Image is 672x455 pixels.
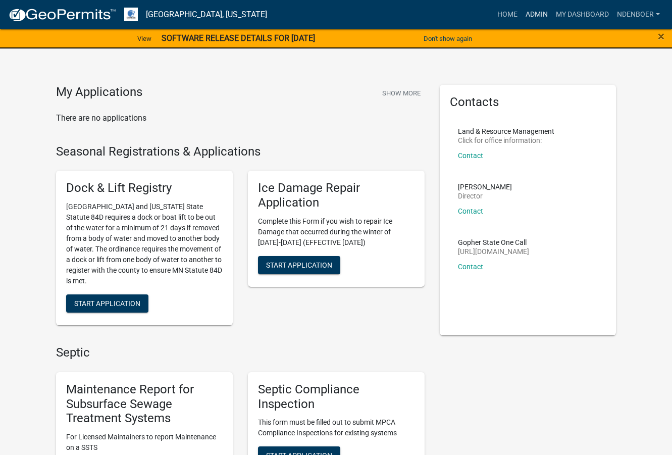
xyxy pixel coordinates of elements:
[420,30,476,47] button: Don't show again
[258,181,415,210] h5: Ice Damage Repair Application
[522,5,552,24] a: Admin
[258,216,415,248] p: Complete this Form if you wish to repair Ice Damage that occurred during the winter of [DATE]-[DA...
[146,6,267,23] a: [GEOGRAPHIC_DATA], [US_STATE]
[458,128,554,135] p: Land & Resource Management
[458,192,512,199] p: Director
[458,207,483,215] a: Contact
[493,5,522,24] a: Home
[66,201,223,286] p: [GEOGRAPHIC_DATA] and [US_STATE] State Statute 84D requires a dock or boat lift to be out of the ...
[458,239,529,246] p: Gopher State One Call
[56,144,425,159] h4: Seasonal Registrations & Applications
[66,181,223,195] h5: Dock & Lift Registry
[266,261,332,269] span: Start Application
[162,33,315,43] strong: SOFTWARE RELEASE DETAILS FOR [DATE]
[658,29,664,43] span: ×
[56,85,142,100] h4: My Applications
[56,112,425,124] p: There are no applications
[124,8,138,21] img: Otter Tail County, Minnesota
[66,432,223,453] p: For Licensed Maintainers to report Maintenance on a SSTS
[258,382,415,412] h5: Septic Compliance Inspection
[378,85,425,102] button: Show More
[458,183,512,190] p: [PERSON_NAME]
[552,5,613,24] a: My Dashboard
[66,294,148,313] button: Start Application
[458,248,529,255] p: [URL][DOMAIN_NAME]
[56,345,425,360] h4: Septic
[613,5,664,24] a: ndenboer
[74,299,140,308] span: Start Application
[258,417,415,438] p: This form must be filled out to submit MPCA Compliance Inspections for existing systems
[258,256,340,274] button: Start Application
[458,263,483,271] a: Contact
[450,95,606,110] h5: Contacts
[458,137,554,144] p: Click for office information:
[658,30,664,42] button: Close
[458,151,483,160] a: Contact
[66,382,223,426] h5: Maintenance Report for Subsurface Sewage Treatment Systems
[133,30,156,47] a: View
